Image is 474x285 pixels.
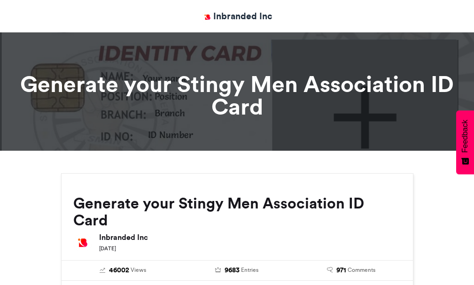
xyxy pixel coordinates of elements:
[348,266,375,274] span: Comments
[99,233,401,241] h6: Inbranded Inc
[241,266,258,274] span: Entries
[73,233,92,252] img: Inbranded Inc
[131,266,146,274] span: Views
[225,265,240,276] span: 9683
[73,265,173,276] a: 46002 Views
[99,245,116,252] small: [DATE]
[202,11,213,23] img: Inbranded
[19,73,456,118] h1: Generate your Stingy Men Association ID Card
[336,265,346,276] span: 971
[202,9,272,23] a: Inbranded Inc
[301,265,401,276] a: 971 Comments
[109,265,129,276] span: 46002
[456,110,474,174] button: Feedback - Show survey
[461,120,469,153] span: Feedback
[73,195,401,229] h2: Generate your Stingy Men Association ID Card
[187,265,287,276] a: 9683 Entries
